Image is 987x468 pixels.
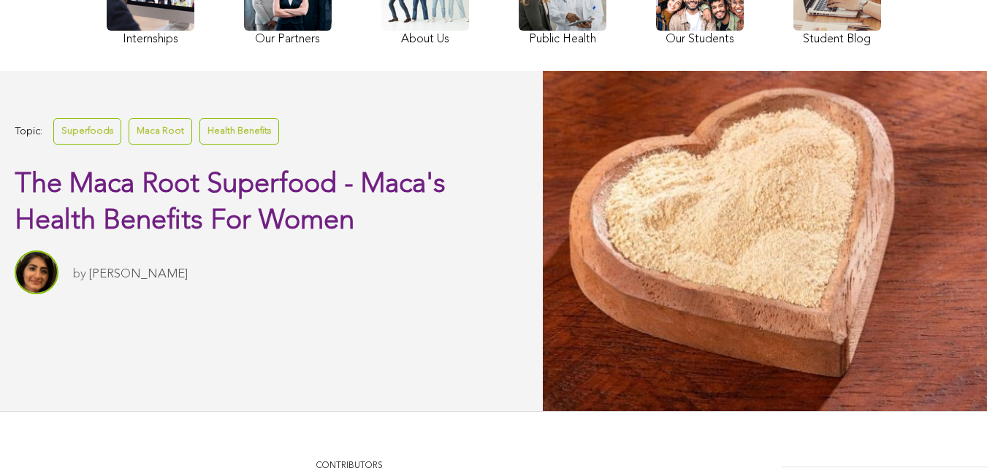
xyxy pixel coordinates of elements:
[73,268,86,280] span: by
[15,171,446,235] span: The Maca Root Superfood - Maca's Health Benefits For Women
[129,118,192,144] a: Maca Root
[53,118,121,144] a: Superfoods
[89,268,188,280] a: [PERSON_NAME]
[15,122,42,142] span: Topic:
[914,398,987,468] iframe: Chat Widget
[199,118,279,144] a: Health Benefits
[15,250,58,294] img: Sitara Darvish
